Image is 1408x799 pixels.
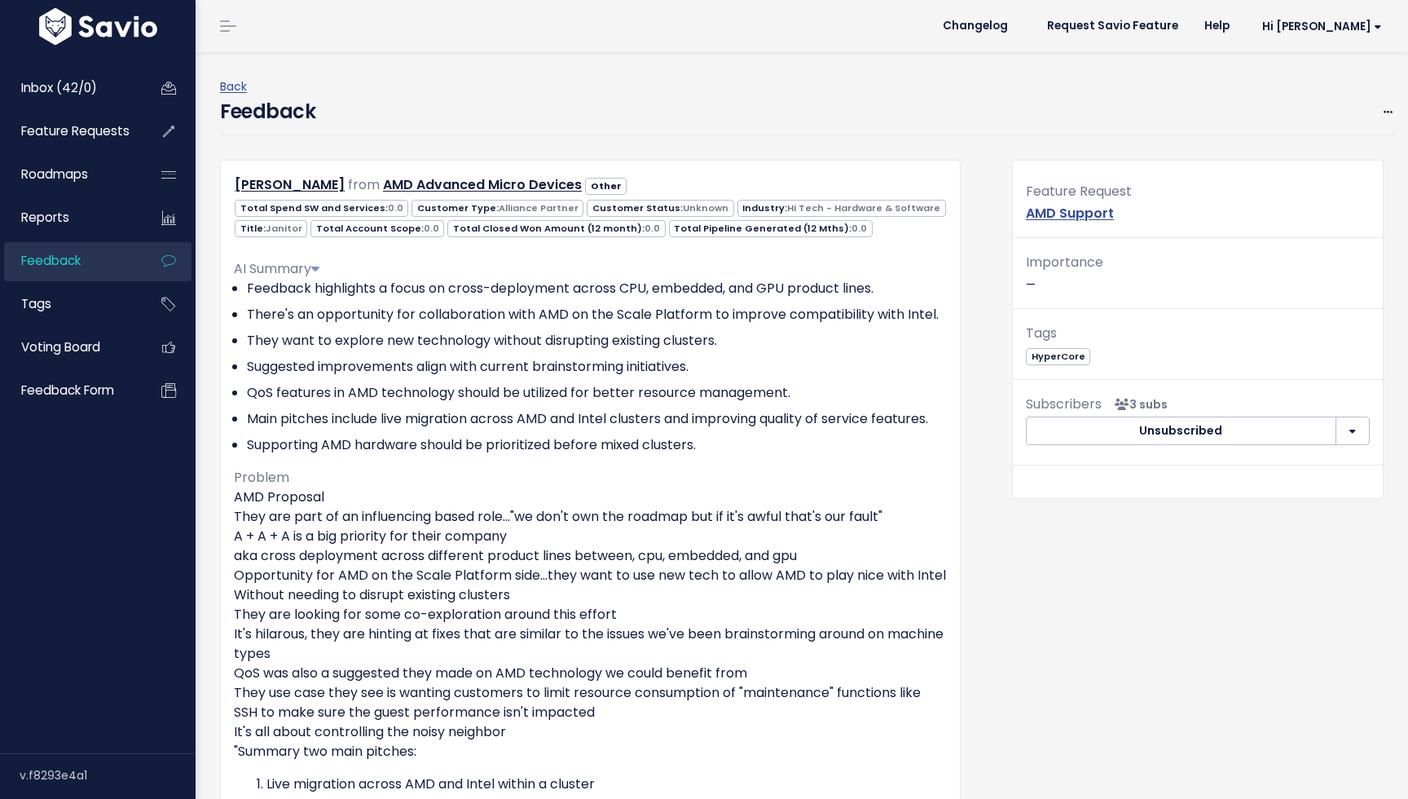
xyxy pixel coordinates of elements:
[1108,396,1168,413] span: <p><strong>Subscribers</strong><br><br> - Danielle Herbert<br> - Kyle Mellander<br> - Tim Laplant...
[1026,395,1102,413] span: Subscribers
[21,382,114,399] span: Feedback form
[943,20,1008,32] span: Changelog
[4,156,135,193] a: Roadmaps
[20,754,196,797] div: v.f8293e4a1
[21,295,51,312] span: Tags
[1191,14,1243,38] a: Help
[247,305,947,324] li: There's an opportunity for collaboration with AMD on the Scale Platform to improve compatibility ...
[266,775,947,794] p: Live migration across AMD and Intel within a cluster
[348,175,380,194] span: from
[235,220,307,237] span: Title:
[21,166,88,183] span: Roadmaps
[4,242,135,280] a: Feedback
[1026,204,1114,223] a: AMD Support
[220,78,247,95] a: Back
[21,79,97,96] span: Inbox (42/0)
[1026,251,1370,295] p: —
[247,435,947,455] li: Supporting AMD hardware should be prioritized before mixed clusters.
[266,222,302,235] span: Janitor
[669,220,873,237] span: Total Pipeline Generated (12 Mths):
[1026,324,1057,342] span: Tags
[1026,253,1103,271] span: Importance
[4,285,135,323] a: Tags
[1026,182,1132,201] span: Feature Request
[1026,348,1090,365] span: HyperCore
[683,201,728,214] span: Unknown
[4,329,135,366] a: Voting Board
[235,175,345,194] a: [PERSON_NAME]
[4,69,135,107] a: Inbox (42/0)
[247,279,947,298] li: Feedback highlights a focus on cross-deployment across CPU, embedded, and GPU product lines.
[388,201,403,214] span: 0.0
[4,372,135,409] a: Feedback form
[234,468,289,487] span: Problem
[447,220,665,237] span: Total Closed Won Amount (12 month):
[591,179,622,192] strong: Other
[247,331,947,351] li: They want to explore new technology without disrupting existing clusters.
[234,259,319,278] span: AI Summary
[310,220,444,237] span: Total Account Scope:
[587,200,733,217] span: Customer Status:
[21,338,100,355] span: Voting Board
[851,222,867,235] span: 0.0
[1262,20,1382,33] span: Hi [PERSON_NAME]
[235,200,408,217] span: Total Spend SW and Services:
[1026,347,1090,364] a: HyperCore
[411,200,583,217] span: Customer Type:
[234,488,947,761] p: AMD Proposal They are part of an influencing based role..."we don't own the roadmap but if it's a...
[1243,14,1395,39] a: Hi [PERSON_NAME]
[1026,417,1336,446] button: Unsubscribed
[383,175,582,194] a: AMD Advanced Micro Devices
[424,222,439,235] span: 0.0
[499,201,579,214] span: Alliance Partner
[247,383,947,403] li: QoS features in AMD technology should be utilized for better resource management.
[787,201,940,214] span: Hi Tech - Hardware & Software
[1034,14,1191,38] a: Request Savio Feature
[4,113,135,150] a: Feature Requests
[247,357,947,377] li: Suggested improvements align with current brainstorming initiatives.
[4,199,135,236] a: Reports
[35,8,161,45] img: logo-white.9d6f32f41409.svg
[737,200,946,217] span: Industry:
[247,409,947,429] li: Main pitches include live migration across AMD and Intel clusters and improving quality of servic...
[220,97,315,126] h4: Feedback
[645,222,660,235] span: 0.0
[21,252,81,269] span: Feedback
[21,209,69,226] span: Reports
[21,122,130,139] span: Feature Requests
